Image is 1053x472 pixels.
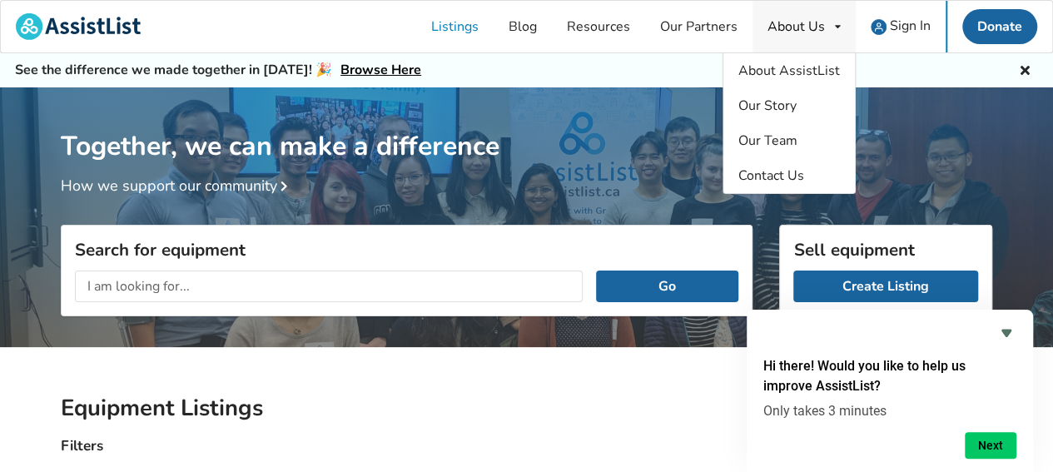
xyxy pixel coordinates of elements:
[763,403,1016,419] p: Only takes 3 minutes
[856,1,946,52] a: user icon Sign In
[890,17,931,35] span: Sign In
[767,20,825,33] div: About Us
[763,356,1016,396] h2: Hi there! Would you like to help us improve AssistList?
[962,9,1037,44] a: Donate
[75,271,583,302] input: I am looking for...
[61,176,294,196] a: How we support our community
[738,62,840,80] span: About AssistList
[416,1,494,52] a: Listings
[738,132,797,150] span: Our Team
[645,1,752,52] a: Our Partners
[15,62,421,79] h5: See the difference we made together in [DATE]! 🎉
[965,432,1016,459] button: Next question
[340,61,421,79] a: Browse Here
[596,271,738,302] button: Go
[738,97,797,115] span: Our Story
[75,239,738,261] h3: Search for equipment
[996,323,1016,343] button: Hide survey
[61,436,103,455] h4: Filters
[61,87,992,163] h1: Together, we can make a difference
[494,1,552,52] a: Blog
[871,19,887,35] img: user icon
[61,394,992,423] h2: Equipment Listings
[763,323,1016,459] div: Hi there! Would you like to help us improve AssistList?
[793,239,978,261] h3: Sell equipment
[738,166,804,185] span: Contact Us
[16,13,141,40] img: assistlist-logo
[793,271,978,302] a: Create Listing
[552,1,645,52] a: Resources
